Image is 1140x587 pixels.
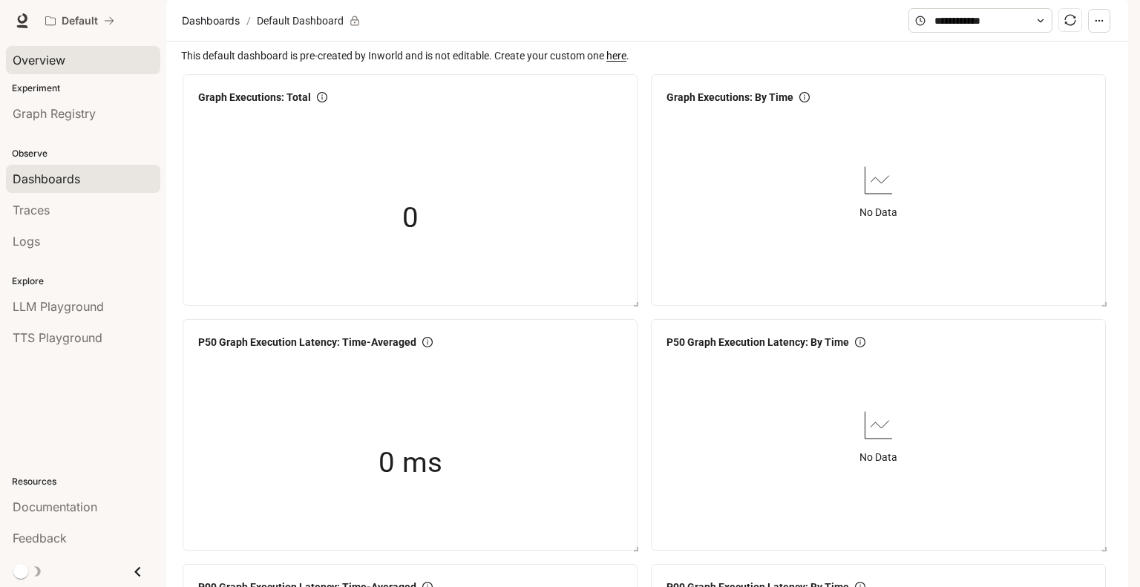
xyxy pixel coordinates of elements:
span: 0 [402,195,419,240]
span: / [246,13,251,29]
article: No Data [859,204,897,220]
span: info-circle [855,337,865,347]
p: Default [62,15,98,27]
span: Dashboards [182,12,240,30]
span: Graph Executions: Total [198,89,311,105]
span: This default dashboard is pre-created by Inworld and is not editable. Create your custom one . [181,47,1116,64]
span: P50 Graph Execution Latency: By Time [666,334,849,350]
article: Default Dashboard [254,7,347,35]
span: info-circle [799,92,810,102]
span: P50 Graph Execution Latency: Time-Averaged [198,334,416,350]
article: No Data [859,449,897,465]
span: info-circle [317,92,327,102]
span: 0 ms [379,440,442,485]
span: sync [1064,14,1076,26]
span: info-circle [422,337,433,347]
a: here [606,50,626,62]
button: Dashboards [178,12,243,30]
span: Graph Executions: By Time [666,89,793,105]
button: All workspaces [39,6,121,36]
